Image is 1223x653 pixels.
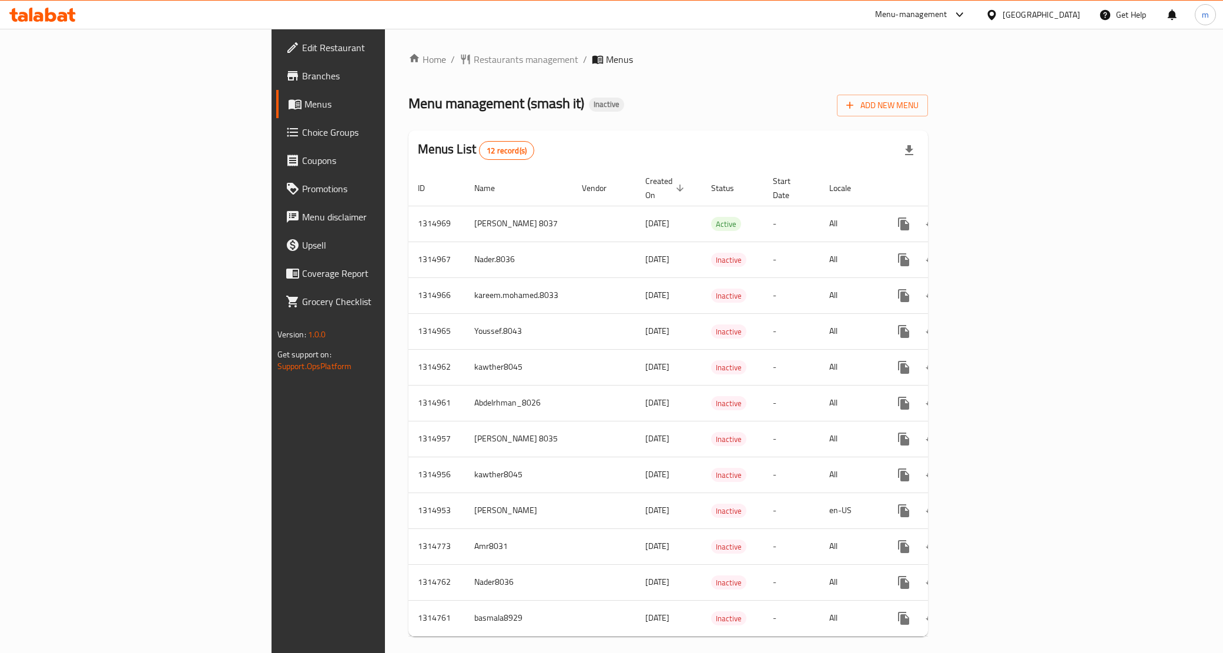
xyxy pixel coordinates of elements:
div: Inactive [711,253,746,267]
td: Nader.8036 [465,242,572,277]
span: Branches [302,69,467,83]
td: All [820,528,880,564]
span: Inactive [711,397,746,410]
span: Locale [829,181,866,195]
td: - [763,313,820,349]
button: Change Status [918,282,946,310]
span: Upsell [302,238,467,252]
button: Change Status [918,497,946,525]
div: Menu-management [875,8,947,22]
span: Menu management ( smash it ) [408,90,584,116]
div: Total records count [479,141,534,160]
span: [DATE] [645,323,669,339]
a: Coverage Report [276,259,476,287]
span: Name [474,181,510,195]
span: Choice Groups [302,125,467,139]
button: more [890,425,918,453]
button: more [890,568,918,597]
a: Grocery Checklist [276,287,476,316]
td: Abdelrhman_8026 [465,385,572,421]
span: Inactive [711,576,746,590]
span: Inactive [711,289,746,303]
td: basmala8929 [465,600,572,636]
div: Active [711,217,741,231]
button: more [890,389,918,417]
span: 12 record(s) [480,145,534,156]
td: - [763,457,820,493]
span: Inactive [589,99,624,109]
button: Add New Menu [837,95,928,116]
td: kawther8045 [465,349,572,385]
span: [DATE] [645,359,669,374]
span: Start Date [773,174,806,202]
div: Inactive [711,324,746,339]
button: Change Status [918,210,946,238]
span: [DATE] [645,538,669,554]
a: Coupons [276,146,476,175]
div: Inactive [711,432,746,446]
td: Nader8036 [465,564,572,600]
a: Choice Groups [276,118,476,146]
span: [DATE] [645,574,669,590]
a: Menu disclaimer [276,203,476,231]
td: All [820,206,880,242]
td: - [763,277,820,313]
div: Inactive [589,98,624,112]
button: more [890,497,918,525]
span: [DATE] [645,503,669,518]
div: Inactive [711,611,746,625]
td: kareem.mohamed.8033 [465,277,572,313]
button: Change Status [918,568,946,597]
a: Upsell [276,231,476,259]
td: All [820,457,880,493]
span: Inactive [711,540,746,554]
h2: Menus List [418,140,534,160]
button: Change Status [918,461,946,489]
span: [DATE] [645,216,669,231]
td: [PERSON_NAME] 8035 [465,421,572,457]
td: - [763,493,820,528]
span: Promotions [302,182,467,196]
button: more [890,246,918,274]
span: Menus [606,52,633,66]
span: Restaurants management [474,52,578,66]
span: Vendor [582,181,622,195]
td: [PERSON_NAME] [465,493,572,528]
a: Promotions [276,175,476,203]
td: - [763,385,820,421]
span: Coverage Report [302,266,467,280]
span: 1.0.0 [308,327,326,342]
button: more [890,353,918,381]
span: [DATE] [645,287,669,303]
td: All [820,277,880,313]
span: Menus [304,97,467,111]
span: [DATE] [645,395,669,410]
button: Change Status [918,604,946,632]
div: Inactive [711,396,746,410]
span: ID [418,181,440,195]
button: Change Status [918,425,946,453]
td: - [763,600,820,636]
div: [GEOGRAPHIC_DATA] [1003,8,1080,21]
li: / [583,52,587,66]
td: - [763,564,820,600]
div: Inactive [711,468,746,482]
span: Coupons [302,153,467,168]
span: Inactive [711,468,746,482]
span: Edit Restaurant [302,41,467,55]
td: All [820,421,880,457]
span: [DATE] [645,467,669,482]
span: m [1202,8,1209,21]
span: [DATE] [645,610,669,625]
button: more [890,317,918,346]
div: Inactive [711,360,746,374]
span: Inactive [711,504,746,518]
button: more [890,604,918,632]
td: - [763,206,820,242]
span: Grocery Checklist [302,294,467,309]
td: All [820,313,880,349]
span: Active [711,217,741,231]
